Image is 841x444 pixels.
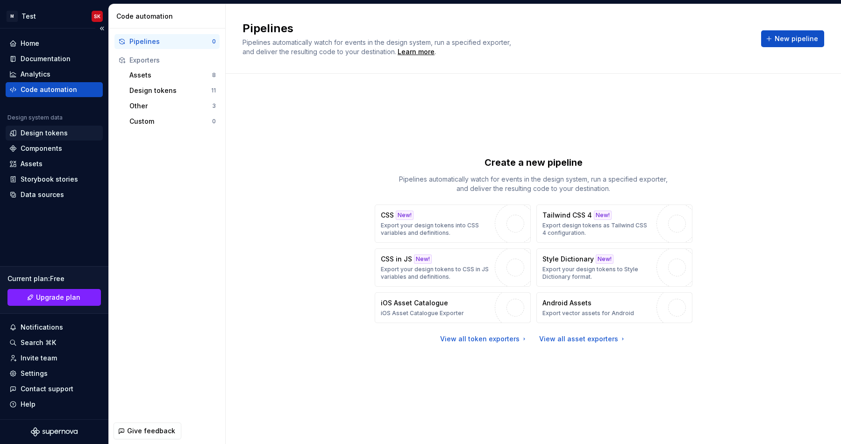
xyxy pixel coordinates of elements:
button: Collapse sidebar [95,22,108,35]
p: Pipelines automatically watch for events in the design system, run a specified exporter, and deli... [393,175,674,193]
p: CSS [381,211,394,220]
div: Current plan : Free [7,274,101,283]
button: Search ⌘K [6,335,103,350]
button: Give feedback [114,423,181,439]
div: Custom [129,117,212,126]
a: Data sources [6,187,103,202]
h2: Pipelines [242,21,750,36]
button: Other3 [126,99,220,113]
div: New! [594,211,612,220]
p: Export your design tokens to CSS in JS variables and definitions. [381,266,490,281]
span: Upgrade plan [36,293,80,302]
button: CSS in JSNew!Export your design tokens to CSS in JS variables and definitions. [375,248,531,287]
div: 8 [212,71,216,79]
div: 3 [212,102,216,110]
svg: Supernova Logo [31,427,78,437]
p: Export vector assets for Android [542,310,634,317]
a: Settings [6,366,103,381]
div: Data sources [21,190,64,199]
div: Analytics [21,70,50,79]
div: M [7,11,18,22]
a: Upgrade plan [7,289,101,306]
button: Contact support [6,381,103,396]
div: 11 [211,87,216,94]
div: Invite team [21,353,57,363]
div: Design tokens [21,128,68,138]
div: Home [21,39,39,48]
a: Design tokens [6,126,103,141]
div: Documentation [21,54,71,63]
div: Settings [21,369,48,378]
p: Export your design tokens into CSS variables and definitions. [381,222,490,237]
a: Code automation [6,82,103,97]
div: Other [129,101,212,111]
a: Assets [6,156,103,171]
p: Export design tokens as Tailwind CSS 4 configuration. [542,222,652,237]
p: iOS Asset Catalogue [381,298,448,308]
button: Tailwind CSS 4New!Export design tokens as Tailwind CSS 4 configuration. [536,204,692,243]
div: Test [21,12,36,21]
a: Home [6,36,103,51]
div: Components [21,144,62,153]
p: Tailwind CSS 4 [542,211,592,220]
div: Assets [129,70,212,80]
div: 0 [212,118,216,125]
div: Design tokens [129,86,211,95]
button: CSSNew!Export your design tokens into CSS variables and definitions. [375,204,531,243]
a: Components [6,141,103,156]
span: Pipelines automatically watch for events in the design system, run a specified exporter, and deli... [242,38,513,56]
button: Design tokens11 [126,83,220,98]
div: Exporters [129,56,216,65]
p: iOS Asset Catalogue Exporter [381,310,464,317]
p: CSS in JS [381,254,412,264]
p: Create a new pipeline [485,156,583,169]
button: Assets8 [126,68,220,83]
div: Help [21,400,36,409]
a: View all asset exporters [539,334,627,344]
button: iOS Asset CatalogueiOS Asset Catalogue Exporter [375,292,531,323]
button: Custom0 [126,114,220,129]
div: Design system data [7,114,63,121]
p: Export your design tokens to Style Dictionary format. [542,266,652,281]
p: Android Assets [542,298,592,308]
div: Code automation [21,85,77,94]
button: Notifications [6,320,103,335]
div: Assets [21,159,43,169]
div: Contact support [21,384,73,394]
div: 0 [212,38,216,45]
p: Style Dictionary [542,254,594,264]
span: . [396,49,436,56]
button: Pipelines0 [114,34,220,49]
a: Analytics [6,67,103,82]
div: Code automation [116,12,221,21]
button: Android AssetsExport vector assets for Android [536,292,692,323]
button: MTestSK [2,6,107,26]
div: New! [396,211,413,220]
div: SK [94,13,100,20]
a: Invite team [6,351,103,366]
a: Storybook stories [6,172,103,187]
div: New! [414,254,432,264]
span: New pipeline [775,34,818,43]
span: Give feedback [127,426,175,436]
button: Help [6,397,103,412]
div: Search ⌘K [21,338,56,347]
div: Notifications [21,323,63,332]
div: Storybook stories [21,175,78,184]
a: Documentation [6,51,103,66]
a: Learn more [398,47,435,56]
button: Style DictionaryNew!Export your design tokens to Style Dictionary format. [536,248,692,287]
button: New pipeline [761,30,824,47]
div: New! [596,254,613,264]
div: Pipelines [129,37,212,46]
a: View all token exporters [440,334,528,344]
